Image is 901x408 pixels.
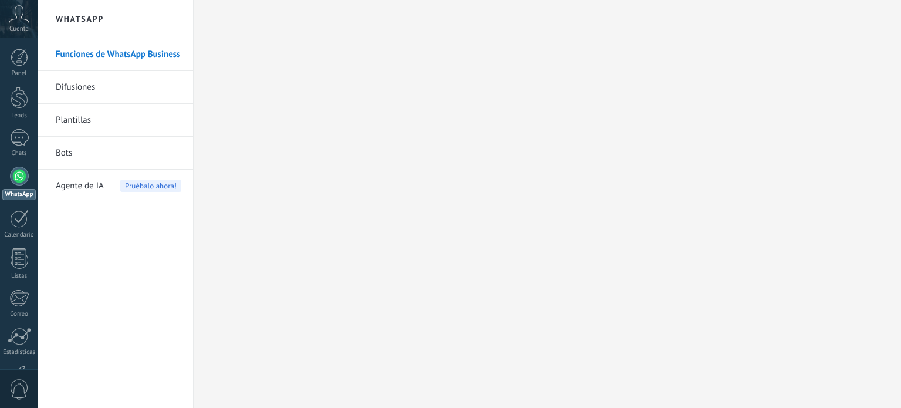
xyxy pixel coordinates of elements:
[2,112,36,120] div: Leads
[9,25,29,33] span: Cuenta
[38,71,193,104] li: Difusiones
[38,137,193,170] li: Bots
[56,170,104,203] span: Agente de IA
[2,189,36,200] div: WhatsApp
[2,349,36,356] div: Estadísticas
[2,150,36,157] div: Chats
[38,170,193,202] li: Agente de IA
[2,311,36,318] div: Correo
[2,70,36,77] div: Panel
[120,180,181,192] span: Pruébalo ahora!
[2,231,36,239] div: Calendario
[56,104,181,137] a: Plantillas
[56,38,181,71] a: Funciones de WhatsApp Business
[56,71,181,104] a: Difusiones
[38,38,193,71] li: Funciones de WhatsApp Business
[38,104,193,137] li: Plantillas
[56,137,181,170] a: Bots
[56,170,181,203] a: Agente de IA Pruébalo ahora!
[2,272,36,280] div: Listas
